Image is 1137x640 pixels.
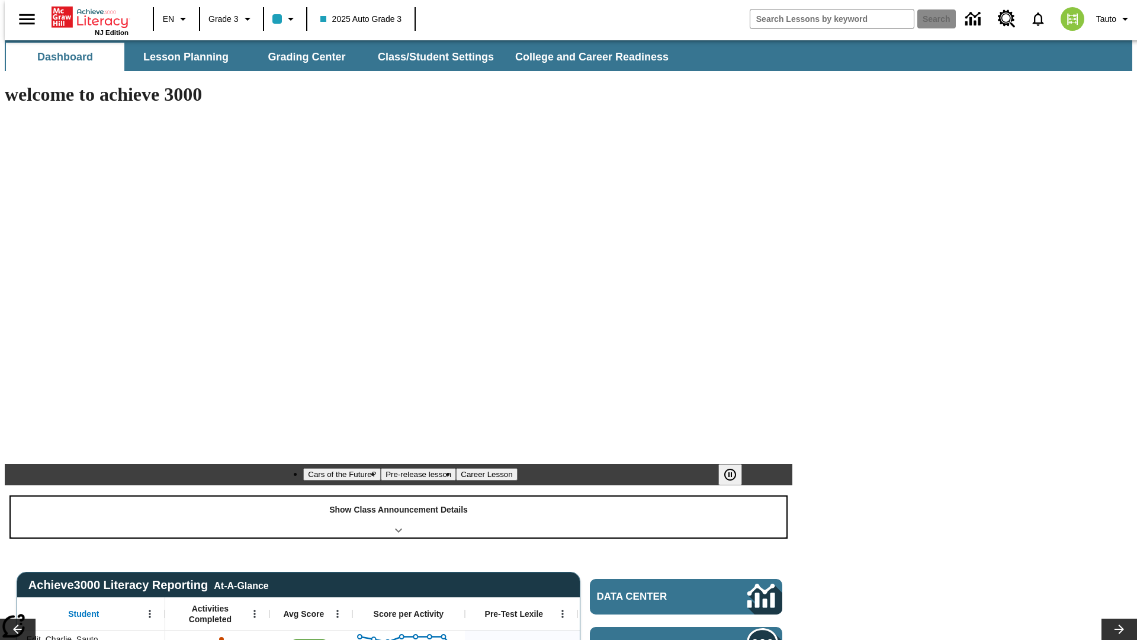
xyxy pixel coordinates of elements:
[1101,619,1137,640] button: Lesson carousel, Next
[5,40,1132,71] div: SubNavbar
[958,3,991,36] a: Data Center
[374,609,444,619] span: Score per Activity
[268,8,303,30] button: Class color is light blue. Change class color
[1096,13,1116,25] span: Tauto
[9,2,44,37] button: Open side menu
[1091,8,1137,30] button: Profile/Settings
[718,464,742,485] button: Pause
[485,609,544,619] span: Pre-Test Lexile
[141,605,159,623] button: Open Menu
[28,578,269,592] span: Achieve3000 Literacy Reporting
[506,43,678,71] button: College and Career Readiness
[5,43,679,71] div: SubNavbar
[52,5,129,29] a: Home
[163,13,174,25] span: EN
[283,609,324,619] span: Avg Score
[158,8,195,30] button: Language: EN, Select a language
[303,468,381,481] button: Slide 1 Cars of the Future?
[204,8,259,30] button: Grade: Grade 3, Select a grade
[329,605,346,623] button: Open Menu
[381,468,456,481] button: Slide 2 Pre-release lesson
[329,504,468,516] p: Show Class Announcement Details
[6,43,124,71] button: Dashboard
[368,43,503,71] button: Class/Student Settings
[248,43,366,71] button: Grading Center
[597,591,708,603] span: Data Center
[52,4,129,36] div: Home
[11,497,786,537] div: Show Class Announcement Details
[171,603,249,625] span: Activities Completed
[95,29,129,36] span: NJ Edition
[246,605,264,623] button: Open Menu
[5,84,792,105] h1: welcome to achieve 3000
[68,609,99,619] span: Student
[320,13,402,25] span: 2025 Auto Grade 3
[554,605,571,623] button: Open Menu
[456,468,517,481] button: Slide 3 Career Lesson
[1061,7,1084,31] img: avatar image
[1054,4,1091,34] button: Select a new avatar
[590,579,782,615] a: Data Center
[991,3,1023,35] a: Resource Center, Will open in new tab
[214,578,268,591] div: At-A-Glance
[208,13,239,25] span: Grade 3
[750,9,914,28] input: search field
[127,43,245,71] button: Lesson Planning
[718,464,754,485] div: Pause
[1023,4,1054,34] a: Notifications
